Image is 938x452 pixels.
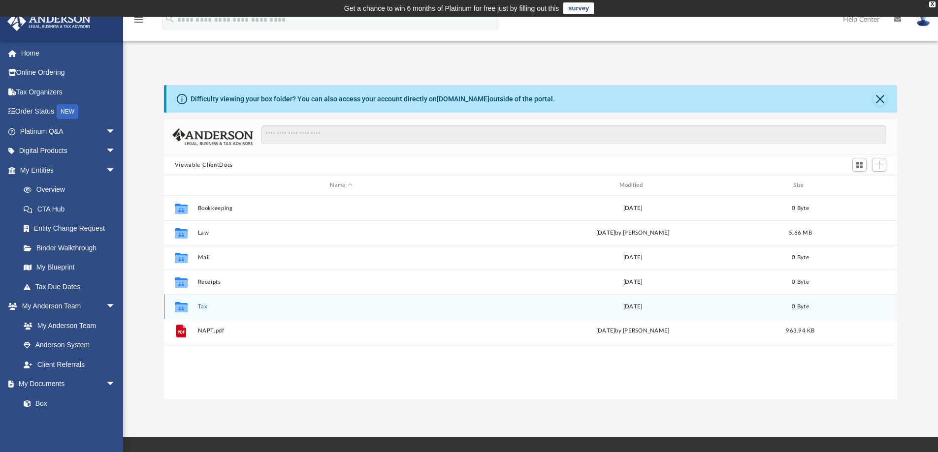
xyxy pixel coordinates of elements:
[7,121,130,141] a: Platinum Q&Aarrow_drop_down
[824,181,893,190] div: id
[792,279,809,284] span: 0 Byte
[789,230,812,235] span: 5.66 MB
[563,2,594,14] a: survey
[14,355,126,374] a: Client Referrals
[489,277,776,286] div: [DATE]
[197,279,485,285] button: Receipts
[873,92,887,106] button: Close
[197,205,485,211] button: Bookkeeping
[14,238,130,258] a: Binder Walkthrough
[14,199,130,219] a: CTA Hub
[14,335,126,355] a: Anderson System
[780,181,820,190] div: Size
[261,125,886,144] input: Search files and folders
[133,14,145,26] i: menu
[929,1,936,7] div: close
[7,102,130,122] a: Order StatusNEW
[7,82,130,102] a: Tax Organizers
[872,158,887,172] button: Add
[344,2,559,14] div: Get a chance to win 6 months of Platinum for free just by filling out this
[489,253,776,262] div: [DATE]
[14,413,126,433] a: Meeting Minutes
[916,12,931,27] img: User Pic
[197,254,485,261] button: Mail
[7,63,130,83] a: Online Ordering
[164,13,175,24] i: search
[133,19,145,26] a: menu
[489,302,776,311] div: [DATE]
[7,160,130,180] a: My Entitiesarrow_drop_down
[197,181,485,190] div: Name
[7,374,126,394] a: My Documentsarrow_drop_down
[489,204,776,212] div: [DATE]
[489,228,776,237] div: [DATE] by [PERSON_NAME]
[14,393,121,413] a: Box
[7,43,130,63] a: Home
[489,181,776,190] div: Modified
[106,374,126,394] span: arrow_drop_down
[175,161,233,170] button: Viewable-ClientDocs
[168,181,193,190] div: id
[786,328,814,333] span: 963.94 KB
[106,297,126,317] span: arrow_drop_down
[106,121,126,142] span: arrow_drop_down
[106,141,126,161] span: arrow_drop_down
[437,95,489,103] a: [DOMAIN_NAME]
[191,94,555,104] div: Difficulty viewing your box folder? You can also access your account directly on outside of the p...
[57,104,78,119] div: NEW
[792,303,809,309] span: 0 Byte
[792,205,809,211] span: 0 Byte
[14,258,126,277] a: My Blueprint
[106,160,126,181] span: arrow_drop_down
[164,196,898,399] div: grid
[197,328,485,334] button: NAPT.pdf
[489,327,776,335] div: [DATE] by [PERSON_NAME]
[197,230,485,236] button: Law
[7,297,126,316] a: My Anderson Teamarrow_drop_down
[14,180,130,200] a: Overview
[14,277,130,297] a: Tax Due Dates
[14,219,130,239] a: Entity Change Request
[7,141,130,161] a: Digital Productsarrow_drop_down
[792,254,809,260] span: 0 Byte
[14,316,121,335] a: My Anderson Team
[197,303,485,310] button: Tax
[852,158,867,172] button: Switch to Grid View
[4,12,94,31] img: Anderson Advisors Platinum Portal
